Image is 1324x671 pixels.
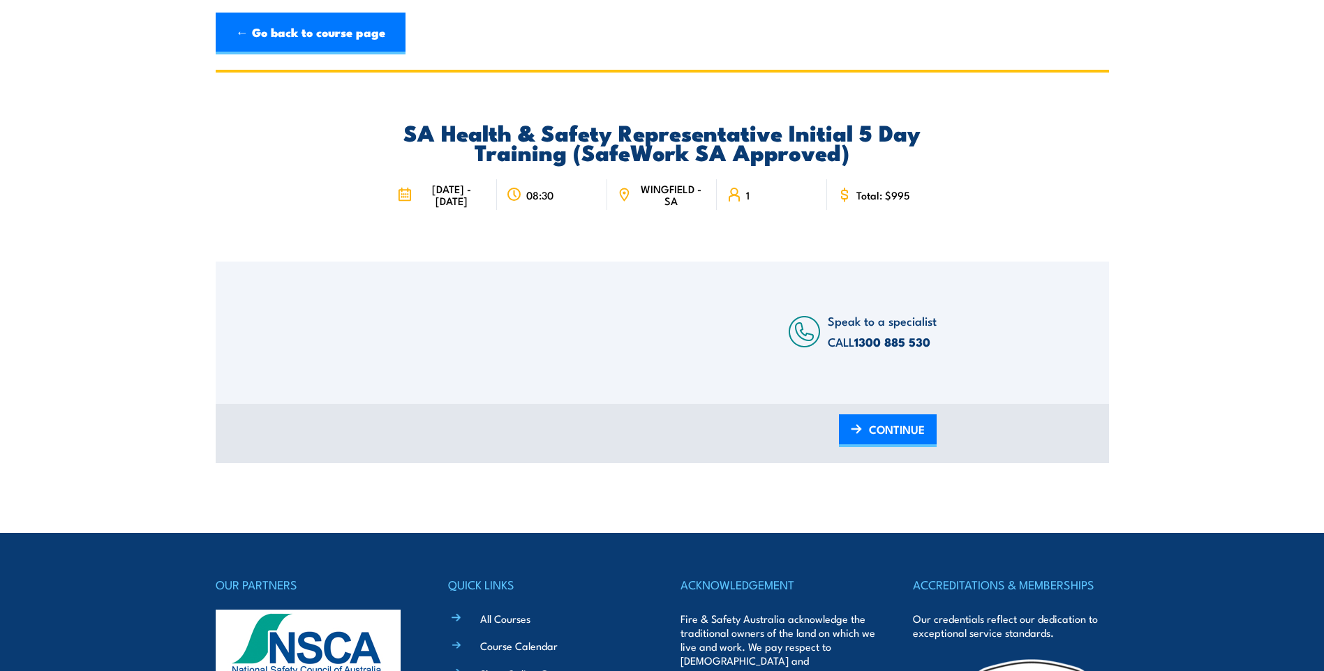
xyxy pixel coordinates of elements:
span: 08:30 [526,189,553,201]
h4: ACCREDITATIONS & MEMBERSHIPS [913,575,1108,594]
span: WINGFIELD - SA [635,183,707,206]
span: Speak to a specialist CALL [828,312,937,350]
h4: OUR PARTNERS [216,575,411,594]
span: [DATE] - [DATE] [416,183,487,206]
a: All Courses [480,611,530,626]
h2: SA Health & Safety Representative Initial 5 Day Training (SafeWork SA Approved) [387,122,937,161]
span: Total: $995 [856,189,910,201]
a: Course Calendar [480,638,558,653]
span: 1 [746,189,750,201]
a: 1300 885 530 [854,333,930,351]
h4: QUICK LINKS [448,575,644,594]
span: CONTINUE [869,411,925,448]
p: Our credentials reflect our dedication to exceptional service standards. [913,612,1108,640]
a: CONTINUE [839,414,937,447]
a: ← Go back to course page [216,13,406,54]
h4: ACKNOWLEDGEMENT [680,575,876,594]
